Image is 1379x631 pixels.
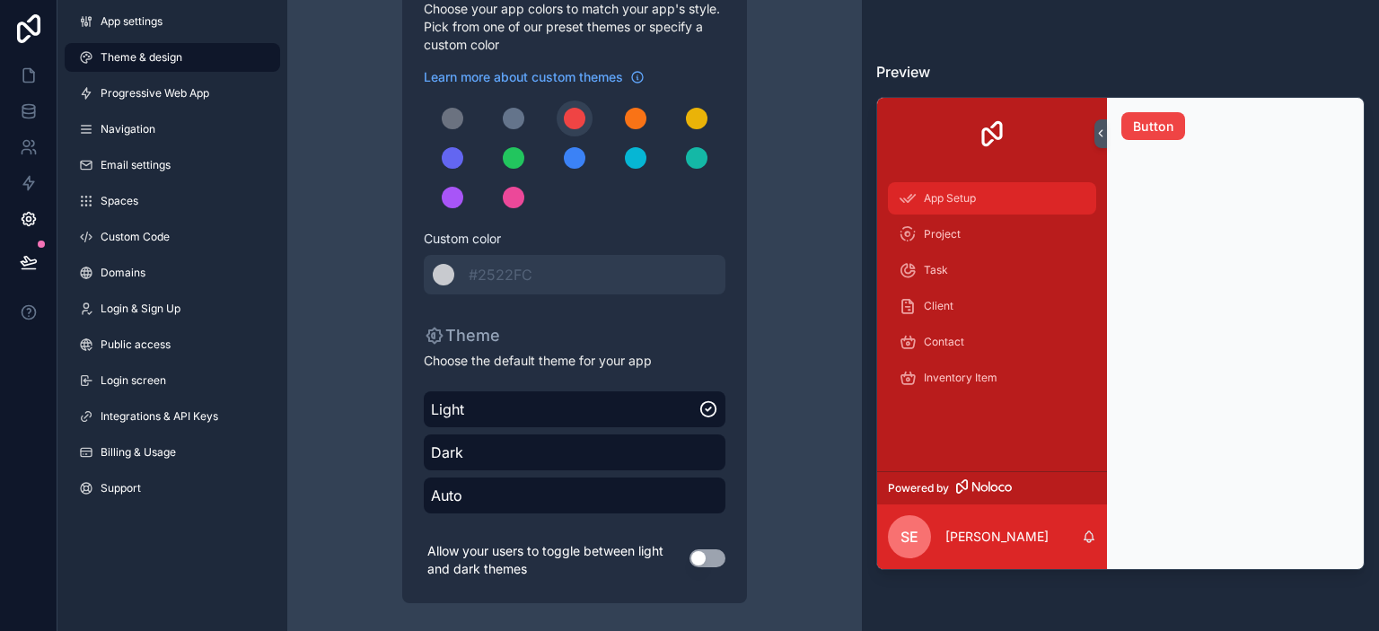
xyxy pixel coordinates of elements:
span: Integrations & API Keys [101,409,218,424]
a: App Setup [888,182,1096,215]
span: Navigation [101,122,155,136]
span: Powered by [888,481,949,495]
span: Login & Sign Up [101,302,180,316]
span: Progressive Web App [101,86,209,101]
a: Client [888,290,1096,322]
a: Domains [65,259,280,287]
span: Custom Code [101,230,170,244]
a: Login screen [65,366,280,395]
span: App settings [101,14,162,29]
p: [PERSON_NAME] [945,528,1049,546]
a: Task [888,254,1096,286]
a: App settings [65,7,280,36]
p: Theme [424,323,500,348]
span: Choose the default theme for your app [424,352,725,370]
a: Support [65,474,280,503]
span: Learn more about custom themes [424,68,623,86]
span: Client [924,299,953,313]
a: Powered by [877,471,1107,504]
span: Public access [101,337,171,352]
a: Inventory Item [888,362,1096,394]
span: Contact [924,335,964,349]
a: Custom Code [65,223,280,251]
span: Spaces [101,194,138,208]
span: Login screen [101,373,166,388]
span: Domains [101,266,145,280]
span: SE [900,526,918,548]
span: Dark [431,442,718,463]
span: Project [924,227,961,241]
a: Public access [65,330,280,359]
img: App logo [978,119,1006,148]
span: Inventory Item [924,371,997,385]
a: Theme & design [65,43,280,72]
a: Login & Sign Up [65,294,280,323]
span: #2522FC [469,266,532,284]
a: Integrations & API Keys [65,402,280,431]
span: App Setup [924,191,976,206]
a: Contact [888,326,1096,358]
span: Billing & Usage [101,445,176,460]
span: Light [431,399,698,420]
h3: Preview [876,61,1365,83]
span: Auto [431,485,718,506]
a: Spaces [65,187,280,215]
a: Learn more about custom themes [424,68,645,86]
a: Navigation [65,115,280,144]
div: scrollable content [877,170,1107,471]
p: Allow your users to toggle between light and dark themes [424,539,689,582]
a: Email settings [65,151,280,180]
span: Task [924,263,948,277]
span: Support [101,481,141,495]
a: Project [888,218,1096,250]
span: Theme & design [101,50,182,65]
button: Button [1121,112,1185,141]
span: Custom color [424,230,711,248]
a: Progressive Web App [65,79,280,108]
span: Email settings [101,158,171,172]
a: Billing & Usage [65,438,280,467]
